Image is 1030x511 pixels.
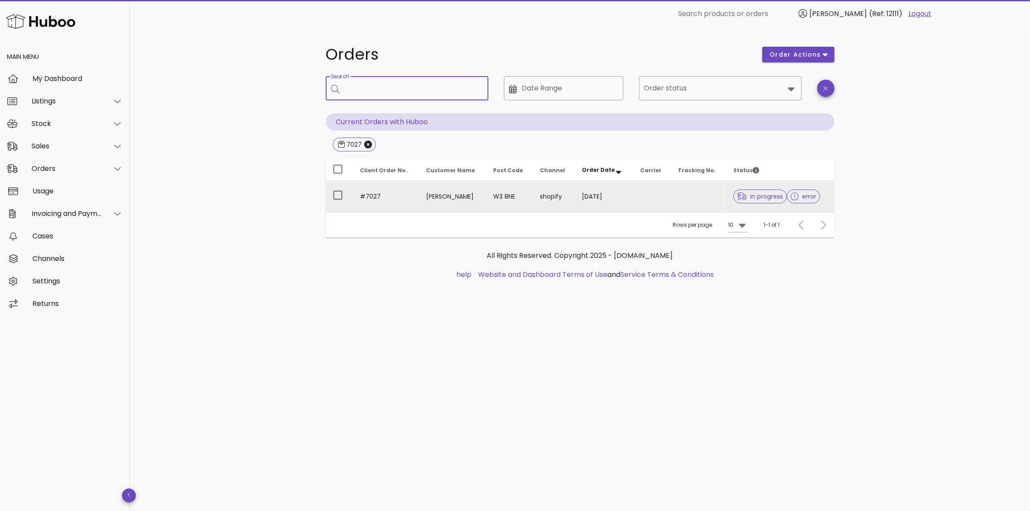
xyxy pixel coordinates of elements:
td: W3 8NE [486,181,533,212]
span: Channel [540,167,565,174]
th: Tracking No. [671,160,727,181]
a: Logout [908,9,931,19]
li: and [475,270,714,280]
h1: Orders [326,47,752,62]
th: Order Date: Sorted descending. Activate to remove sorting. [575,160,633,181]
th: Post Code [486,160,533,181]
th: Channel [533,160,574,181]
div: Listings [32,97,102,105]
span: Status [733,167,759,174]
div: Orders [32,164,102,173]
div: Returns [32,299,123,308]
span: Order Date [582,166,615,174]
div: Invoicing and Payments [32,209,102,218]
div: Usage [32,187,123,195]
p: All Rights Reserved. Copyright 2025 - [DOMAIN_NAME] [333,251,828,261]
div: Stock [32,119,102,128]
span: error [791,193,816,199]
th: Client Order No. [353,160,419,181]
span: [PERSON_NAME] [809,9,867,19]
div: 7027 [345,140,362,149]
th: Carrier [633,160,671,181]
a: help [456,270,472,280]
img: Huboo Logo [6,12,75,31]
td: #7027 [353,181,419,212]
div: 10 [728,221,734,229]
div: Cases [32,232,123,240]
a: Website and Dashboard Terms of Use [478,270,607,280]
div: Sales [32,142,102,150]
button: Close [364,141,372,148]
span: Client Order No. [360,167,408,174]
span: order actions [769,50,821,59]
span: Customer Name [426,167,475,174]
div: Rows per page: [673,212,748,238]
div: My Dashboard [32,74,123,83]
span: Carrier [640,167,661,174]
div: Channels [32,254,123,263]
th: Status [726,160,834,181]
span: (Ref: 12111) [869,9,902,19]
p: Current Orders with Huboo [326,113,834,131]
div: Order status [639,76,802,100]
span: in progress [737,193,783,199]
label: Search [331,74,349,80]
th: Customer Name [419,160,486,181]
div: 10Rows per page: [728,218,748,232]
div: Settings [32,277,123,285]
span: Post Code [493,167,523,174]
td: [PERSON_NAME] [419,181,486,212]
div: 1-1 of 1 [764,221,780,229]
td: [DATE] [575,181,633,212]
td: shopify [533,181,574,212]
a: Service Terms & Conditions [620,270,714,280]
span: Tracking No. [678,167,716,174]
button: order actions [762,47,834,62]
